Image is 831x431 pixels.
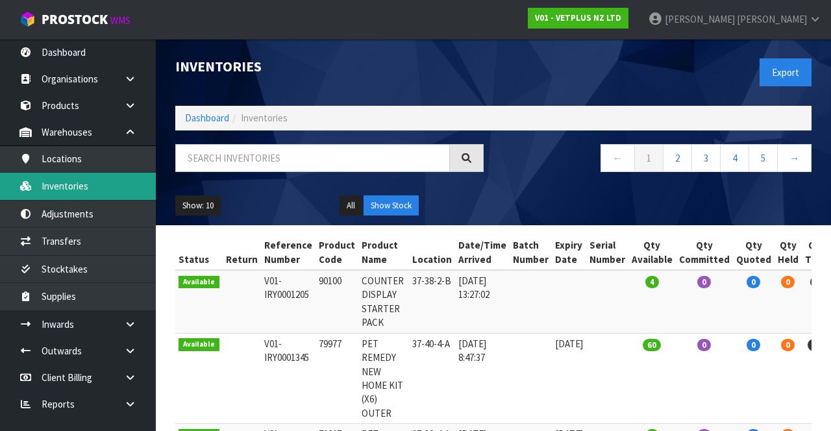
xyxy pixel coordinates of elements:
strong: V01 - VETPLUS NZ LTD [535,12,621,23]
nav: Page navigation [503,144,812,176]
span: Available [179,338,219,351]
th: Serial Number [586,235,628,270]
td: [DATE] 8:47:37 [455,333,510,424]
td: COUNTER DISPLAY STARTER PACK [358,270,409,333]
a: ← [601,144,635,172]
span: 4 [810,276,824,288]
td: 37-38-2-B [409,270,455,333]
button: Show Stock [364,195,419,216]
span: 4 [645,276,659,288]
span: 0 [747,276,760,288]
span: Available [179,276,219,289]
span: 0 [781,276,795,288]
th: Product Name [358,235,409,270]
a: 1 [634,144,664,172]
td: 37-40-4-A [409,333,455,424]
span: 0 [697,276,711,288]
button: All [340,195,362,216]
h1: Inventories [175,58,484,74]
span: 60 [643,339,661,351]
span: [PERSON_NAME] [737,13,807,25]
td: PET REMEDY NEW HOME KIT (X6) OUTER [358,333,409,424]
button: Show: 10 [175,195,221,216]
img: cube-alt.png [19,11,36,27]
th: Qty Committed [676,235,733,270]
a: 3 [691,144,721,172]
a: Dashboard [185,112,229,124]
th: Qty Available [628,235,676,270]
span: 0 [781,339,795,351]
button: Export [760,58,812,86]
input: Search inventories [175,144,450,172]
a: → [777,144,812,172]
td: V01-IRY0001345 [261,333,316,424]
th: Return [223,235,261,270]
a: 4 [720,144,749,172]
td: V01-IRY0001205 [261,270,316,333]
th: Expiry Date [552,235,586,270]
th: Status [175,235,223,270]
span: 0 [697,339,711,351]
th: Qty Quoted [733,235,775,270]
a: 5 [749,144,778,172]
th: Reference Number [261,235,316,270]
td: [DATE] 13:27:02 [455,270,510,333]
small: WMS [110,14,130,27]
th: Qty Held [775,235,802,270]
span: [DATE] [555,338,583,350]
th: Date/Time Arrived [455,235,510,270]
th: Location [409,235,455,270]
td: 90100 [316,270,358,333]
th: Product Code [316,235,358,270]
span: 0 [747,339,760,351]
a: V01 - VETPLUS NZ LTD [528,8,628,29]
a: 2 [663,144,692,172]
th: Batch Number [510,235,552,270]
span: ProStock [42,11,108,28]
td: 79977 [316,333,358,424]
span: Inventories [241,112,288,124]
span: 60 [808,339,826,351]
span: [PERSON_NAME] [665,13,735,25]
